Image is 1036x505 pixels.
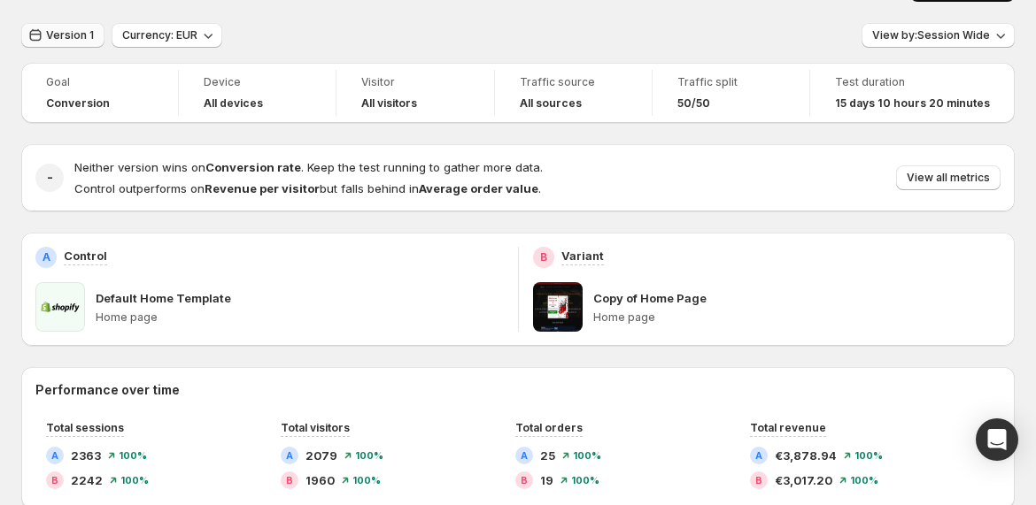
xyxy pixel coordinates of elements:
span: 15 days 10 hours 20 minutes [835,96,990,111]
a: Traffic split50/50 [677,73,785,112]
span: Traffic split [677,75,785,89]
span: Control outperforms on but falls behind in . [74,181,541,195]
span: Test duration [835,75,990,89]
span: 19 [540,471,553,489]
span: Total orders [515,421,583,434]
h2: A [755,450,762,461]
a: VisitorAll visitors [361,73,468,112]
span: 100 % [120,475,149,486]
a: Traffic sourceAll sources [520,73,627,112]
h2: - [47,169,53,187]
span: Visitor [361,75,468,89]
span: View all metrics [907,171,990,185]
span: Version 1 [46,28,94,42]
span: 100 % [119,450,147,461]
h2: B [755,475,762,486]
span: Conversion [46,96,110,111]
h2: B [521,475,528,486]
button: Currency: EUR [112,23,222,48]
h2: A [286,450,293,461]
a: Test duration15 days 10 hours 20 minutes [835,73,990,112]
span: 100 % [571,475,599,486]
p: Variant [561,247,604,264]
span: Total revenue [750,421,826,434]
a: DeviceAll devices [204,73,311,112]
button: Version 1 [21,23,104,48]
h2: B [540,250,547,264]
span: 100 % [352,475,381,486]
img: Copy of Home Page [533,282,583,332]
span: Traffic source [520,75,627,89]
h4: All devices [204,96,263,111]
span: €3,878.94 [775,447,837,464]
h4: All sources [520,96,582,111]
strong: Revenue per visitor [205,181,320,195]
p: Home page [96,310,504,325]
span: Currency: EUR [122,28,197,42]
span: 100 % [854,450,883,461]
span: Neither version wins on . Keep the test running to gather more data. [74,160,543,174]
span: Goal [46,75,153,89]
span: Total sessions [46,421,124,434]
span: 100 % [355,450,383,461]
strong: Conversion rate [205,160,301,174]
strong: Average order value [419,181,538,195]
span: 2079 [305,447,337,464]
button: View all metrics [896,165,1001,190]
p: Copy of Home Page [593,289,707,307]
span: Total visitors [281,421,350,434]
span: 100 % [573,450,601,461]
span: Device [204,75,311,89]
p: Home page [593,310,1001,325]
h2: B [51,475,58,486]
span: 1960 [305,471,335,489]
p: Control [64,247,107,264]
h4: All visitors [361,96,417,111]
img: Default Home Template [35,282,85,332]
h2: B [286,475,293,486]
span: 50/50 [677,96,710,111]
span: View by: Session Wide [872,28,990,42]
span: 25 [540,447,555,464]
p: Default Home Template [96,289,231,307]
div: Open Intercom Messenger [976,418,1018,461]
h2: A [51,450,58,461]
h2: Performance over time [35,381,1001,399]
h2: A [521,450,528,461]
span: 2363 [71,447,101,464]
span: 2242 [71,471,103,489]
span: €3,017.20 [775,471,832,489]
a: GoalConversion [46,73,153,112]
span: 100 % [850,475,878,486]
h2: A [43,250,50,264]
button: View by:Session Wide [862,23,1015,48]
